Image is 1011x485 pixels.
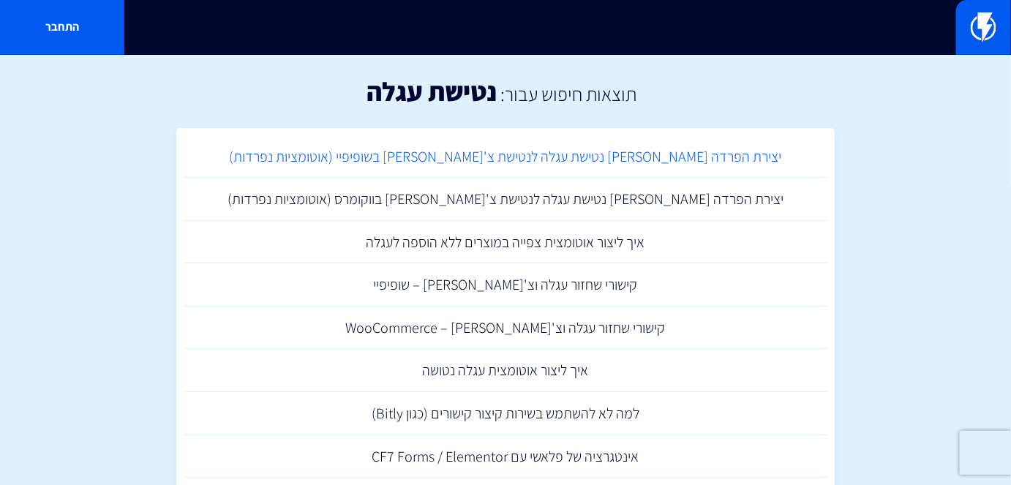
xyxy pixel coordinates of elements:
a: איך ליצור אוטומצית עגלה נטושה [184,349,827,392]
a: אינטגרציה של פלאשי עם CF7 Forms / Elementor [184,435,827,478]
a: איך ליצור אוטומצית צפייה במוצרים ללא הוספה לעגלה [184,221,827,264]
h2: תוצאות חיפוש עבור: [497,83,637,105]
a: יצירת הפרדה [PERSON_NAME] נטישת עגלה לנטישת צ'[PERSON_NAME] בווקומרס (אוטומציות נפרדות) [184,178,827,221]
a: יצירת הפרדה [PERSON_NAME] נטישת עגלה לנטישת צ'[PERSON_NAME] בשופיפיי (אוטומציות נפרדות) [184,135,827,178]
h1: נטישת עגלה [367,77,497,106]
a: למה לא להשתמש בשירות קיצור קישורים (כגון Bitly) [184,392,827,435]
a: קישורי שחזור עגלה וצ'[PERSON_NAME] – WooCommerce [184,307,827,350]
a: קישורי שחזור עגלה וצ'[PERSON_NAME] – שופיפיי [184,263,827,307]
